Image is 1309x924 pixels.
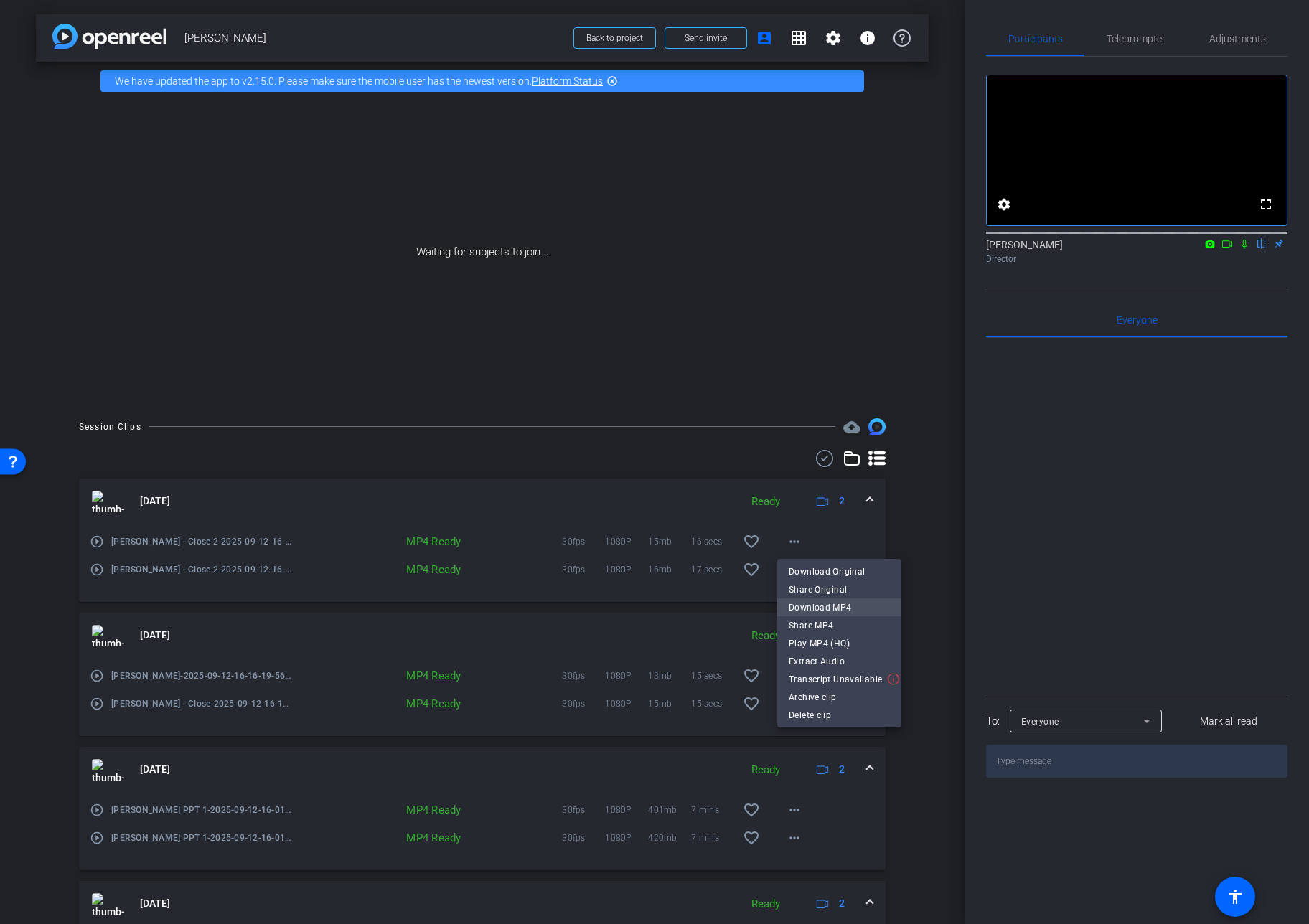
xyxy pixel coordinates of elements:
span: Download MP4 [789,599,890,616]
span: Transcript Unavailable [789,671,882,688]
span: Delete clip [789,707,890,724]
span: Archive clip [789,689,890,706]
span: Play MP4 (HQ) [789,635,890,652]
img: Transcribing Failed [888,670,900,688]
span: Extract Audio [789,653,890,670]
span: Download Original [789,563,890,580]
span: Share MP4 [789,617,890,634]
span: Share Original [789,581,890,598]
